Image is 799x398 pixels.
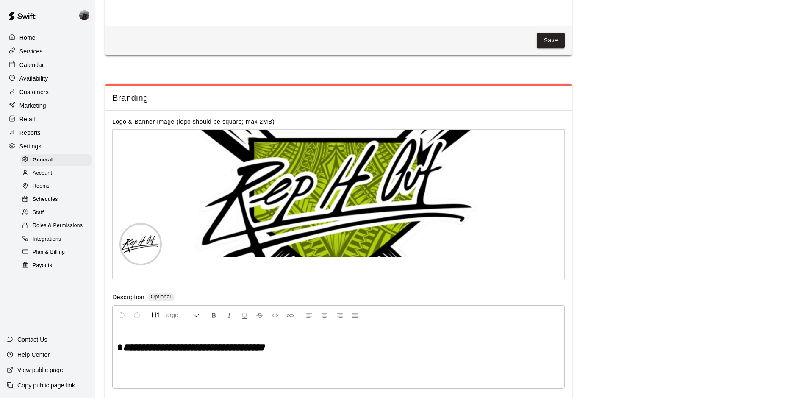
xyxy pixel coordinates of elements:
[19,115,35,123] p: Retail
[252,307,267,323] button: Format Strikethrough
[20,234,92,245] div: Integrations
[20,207,92,219] div: Staff
[20,259,95,272] a: Payouts
[19,101,46,110] p: Marketing
[302,307,316,323] button: Left Align
[537,33,565,48] button: Save
[20,153,95,167] a: General
[130,307,144,323] button: Redo
[268,307,282,323] button: Insert Code
[33,195,58,204] span: Schedules
[20,167,95,180] a: Account
[20,181,92,192] div: Rooms
[148,307,203,323] button: Formatting Options
[20,193,95,206] a: Schedules
[33,182,50,191] span: Rooms
[7,113,89,125] a: Retail
[237,307,252,323] button: Format Underline
[19,33,36,42] p: Home
[20,246,95,259] a: Plan & Billing
[163,311,193,319] span: Large Heading
[20,167,92,179] div: Account
[112,293,144,303] label: Description
[33,209,44,217] span: Staff
[17,381,75,390] p: Copy public page link
[33,235,61,244] span: Integrations
[283,307,297,323] button: Insert Link
[7,99,89,112] a: Marketing
[33,156,53,164] span: General
[348,307,362,323] button: Justify Align
[333,307,347,323] button: Right Align
[19,74,48,83] p: Availability
[20,206,95,220] a: Staff
[7,31,89,44] a: Home
[33,248,65,257] span: Plan & Billing
[7,72,89,85] a: Availability
[7,140,89,153] a: Settings
[20,220,92,232] div: Roles & Permissions
[19,88,49,96] p: Customers
[7,58,89,71] a: Calendar
[20,220,95,233] a: Roles & Permissions
[19,142,42,150] p: Settings
[33,262,52,270] span: Payouts
[317,307,332,323] button: Center Align
[151,294,171,300] span: Optional
[33,222,83,230] span: Roles & Permissions
[17,351,50,359] p: Help Center
[33,169,52,178] span: Account
[20,247,92,259] div: Plan & Billing
[112,92,565,104] span: Branding
[19,61,44,69] p: Calendar
[7,86,89,98] a: Customers
[19,128,41,137] p: Reports
[20,180,95,193] a: Rooms
[20,233,95,246] a: Integrations
[7,126,89,139] a: Reports
[7,45,89,58] a: Services
[112,118,275,125] label: Logo & Banner Image (logo should be square; max 2MB)
[20,194,92,206] div: Schedules
[17,335,47,344] p: Contact Us
[17,366,63,374] p: View public page
[207,307,221,323] button: Format Bold
[114,307,129,323] button: Undo
[20,260,92,272] div: Payouts
[19,47,43,56] p: Services
[222,307,236,323] button: Format Italics
[20,154,92,166] div: General
[79,10,89,20] img: Coach Cruz
[78,7,95,24] div: Coach Cruz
